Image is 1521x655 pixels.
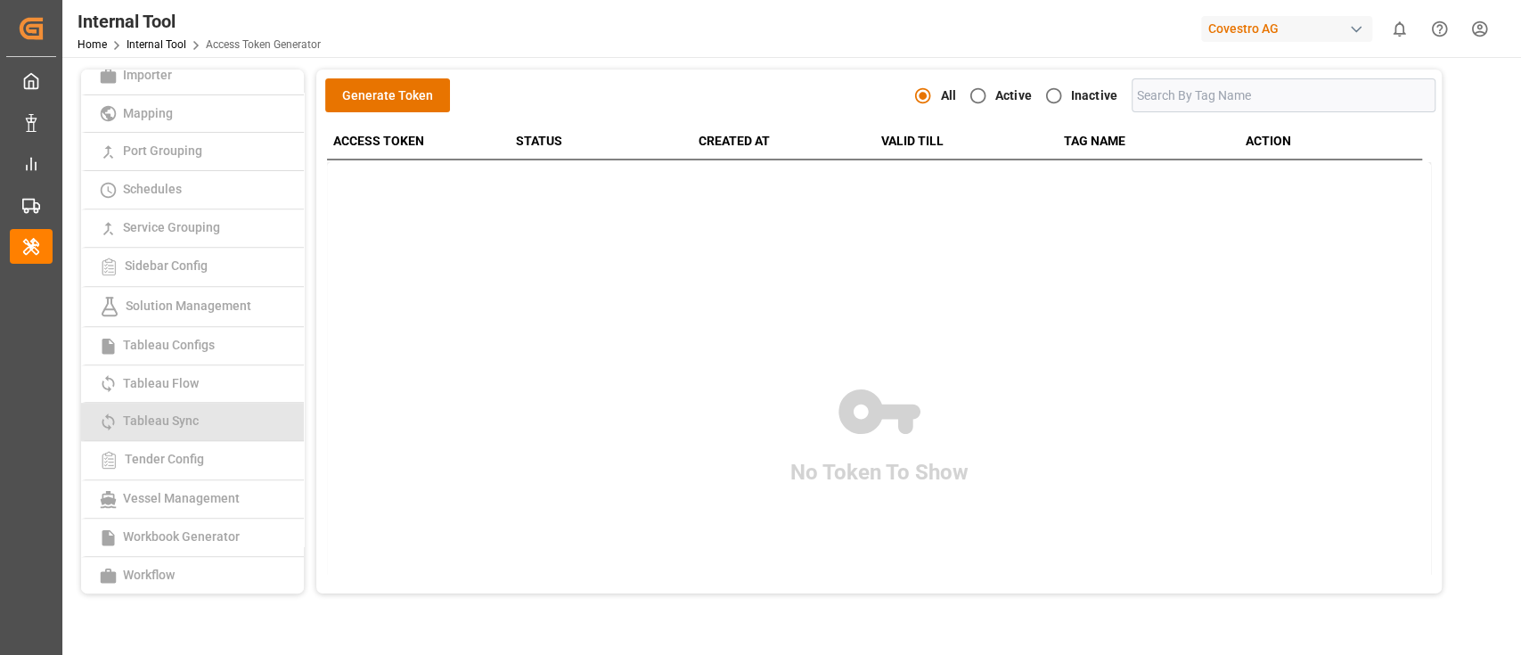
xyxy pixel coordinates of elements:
a: Tableau Configs [81,327,304,365]
span: Mapping [118,106,178,120]
div: Covestro AG [1201,16,1372,42]
th: TAG NAME [1057,124,1239,159]
span: Workbook Generator [118,529,245,544]
strong: Active [995,88,1032,102]
div: Internal Tool [78,8,321,35]
strong: Inactive [1071,88,1117,102]
span: Sidebar Config [119,258,213,273]
a: Sidebar Config [81,248,304,287]
a: Port Grouping [81,133,304,171]
button: Covestro AG [1201,12,1379,45]
span: Workflow [118,568,180,582]
th: VALID TILL [874,124,1057,159]
span: Vessel Management [118,491,245,505]
a: Internal Tool [127,38,186,51]
a: Workbook Generator [81,519,304,557]
span: Port Grouping [118,143,208,158]
th: STATUS [510,124,692,159]
input: Search By Tag Name [1132,78,1435,112]
a: Mapping [81,95,304,134]
a: Tableau Sync [81,403,304,441]
span: Tender Config [119,452,209,466]
a: Tableau Flow [81,365,304,404]
a: Solution Management [81,287,304,327]
button: show 0 new notifications [1379,9,1419,49]
button: Help Center [1419,9,1460,49]
span: Tableau Sync [118,413,204,428]
span: Importer [118,68,177,82]
strong: All [940,88,955,102]
a: Schedules [81,171,304,209]
span: Tableau Flow [118,376,204,390]
p: No Token To Show [790,456,969,488]
a: Workflow [81,557,304,594]
span: Schedules [118,182,187,196]
th: ACCESS TOKEN [327,124,510,159]
th: ACTION [1239,124,1422,159]
a: Tender Config [81,441,304,480]
span: Service Grouping [118,220,225,234]
span: Solution Management [120,298,257,312]
button: Generate Token [325,78,450,112]
a: Home [78,38,107,51]
th: CREATED AT [692,124,875,159]
span: Tableau Configs [118,338,220,352]
a: Service Grouping [81,209,304,248]
a: Importer [81,57,304,95]
a: Vessel Management [81,480,304,519]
